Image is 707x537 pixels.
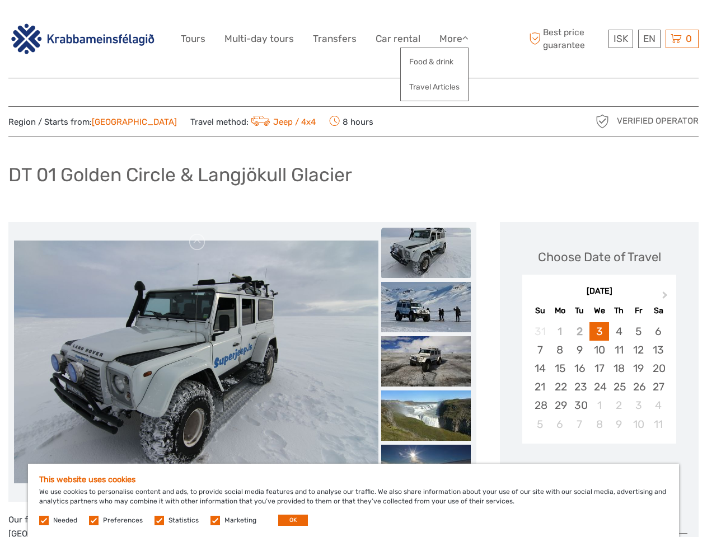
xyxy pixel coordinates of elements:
[8,163,352,186] h1: DT 01 Golden Circle & Langjökull Glacier
[629,322,648,341] div: Choose Friday, September 5th, 2025
[570,341,589,359] div: Choose Tuesday, September 9th, 2025
[589,359,609,378] div: Choose Wednesday, September 17th, 2025
[530,359,550,378] div: Choose Sunday, September 14th, 2025
[538,248,661,266] div: Choose Date of Travel
[648,415,668,434] div: Choose Saturday, October 11th, 2025
[629,396,648,414] div: Choose Friday, October 3rd, 2025
[381,228,471,278] img: ee7947d46226442bbe69c0daafec0f6a_slider_thumbnail.jpg
[550,415,570,434] div: Choose Monday, October 6th, 2025
[530,303,550,318] div: Su
[570,396,589,414] div: Choose Tuesday, September 30th, 2025
[609,322,629,341] div: Choose Thursday, September 4th, 2025
[570,415,589,434] div: Choose Tuesday, October 7th, 2025
[589,341,609,359] div: Choose Wednesday, September 10th, 2025
[589,322,609,341] div: Choose Wednesday, September 3rd, 2025
[224,31,294,47] a: Multi-day tours
[526,322,672,434] div: month 2025-09
[401,51,468,73] a: Food & drink
[278,515,308,526] button: OK
[522,286,676,298] div: [DATE]
[550,341,570,359] div: Choose Monday, September 8th, 2025
[92,117,177,127] a: [GEOGRAPHIC_DATA]
[439,31,469,47] a: More
[8,22,157,56] img: 3142-b3e26b51-08fe-4449-b938-50ec2168a4a0_logo_big.png
[224,516,256,525] label: Marketing
[570,322,589,341] div: Not available Tuesday, September 2nd, 2025
[589,396,609,414] div: Choose Wednesday, October 1st, 2025
[629,415,648,434] div: Choose Friday, October 10th, 2025
[609,303,629,318] div: Th
[638,30,661,48] div: EN
[8,116,177,128] span: Region / Starts from:
[313,31,357,47] a: Transfers
[14,241,378,483] img: ee7947d46226442bbe69c0daafec0f6a_main_slider.jpg
[181,31,205,47] a: Tours
[648,341,668,359] div: Choose Saturday, September 13th, 2025
[629,359,648,378] div: Choose Friday, September 19th, 2025
[129,17,142,31] button: Open LiveChat chat widget
[648,378,668,396] div: Choose Saturday, September 27th, 2025
[530,341,550,359] div: Choose Sunday, September 7th, 2025
[190,114,316,129] span: Travel method:
[168,516,199,525] label: Statistics
[593,112,611,130] img: verified_operator_grey_128.png
[381,445,471,495] img: 3e0425a4cae14ce5a6b5256531d3860d_slider_thumbnail.jpeg
[526,26,606,51] span: Best price guarantee
[609,415,629,434] div: Choose Thursday, October 9th, 2025
[530,378,550,396] div: Choose Sunday, September 21st, 2025
[28,464,679,537] div: We use cookies to personalise content and ads, to provide social media features and to analyse ou...
[530,322,550,341] div: Not available Sunday, August 31st, 2025
[589,303,609,318] div: We
[609,396,629,414] div: Choose Thursday, October 2nd, 2025
[530,396,550,414] div: Choose Sunday, September 28th, 2025
[249,117,316,127] a: Jeep / 4x4
[629,303,648,318] div: Fr
[589,415,609,434] div: Choose Wednesday, October 8th, 2025
[617,115,699,127] span: Verified Operator
[550,396,570,414] div: Choose Monday, September 29th, 2025
[629,341,648,359] div: Choose Friday, September 12th, 2025
[401,76,468,98] a: Travel Articles
[103,516,143,525] label: Preferences
[381,390,471,441] img: 7654903194764122a4ed4abd93fd7b55_slider_thumbnail.jpeg
[381,336,471,387] img: f2645d47fead46b283ebf4b8767e66b7_slider_thumbnail.jpeg
[684,33,694,44] span: 0
[550,322,570,341] div: Not available Monday, September 1st, 2025
[657,289,675,307] button: Next Month
[648,396,668,414] div: Choose Saturday, October 4th, 2025
[629,378,648,396] div: Choose Friday, September 26th, 2025
[648,322,668,341] div: Choose Saturday, September 6th, 2025
[648,303,668,318] div: Sa
[329,114,373,129] span: 8 hours
[39,475,668,484] h5: This website uses cookies
[609,359,629,378] div: Choose Thursday, September 18th, 2025
[589,378,609,396] div: Choose Wednesday, September 24th, 2025
[530,415,550,434] div: Choose Sunday, October 5th, 2025
[16,20,127,29] p: We're away right now. Please check back later!
[609,341,629,359] div: Choose Thursday, September 11th, 2025
[609,378,629,396] div: Choose Thursday, September 25th, 2025
[376,31,420,47] a: Car rental
[53,516,77,525] label: Needed
[550,378,570,396] div: Choose Monday, September 22nd, 2025
[570,359,589,378] div: Choose Tuesday, September 16th, 2025
[648,359,668,378] div: Choose Saturday, September 20th, 2025
[570,303,589,318] div: Tu
[550,303,570,318] div: Mo
[550,359,570,378] div: Choose Monday, September 15th, 2025
[381,282,471,332] img: 6e6a9e6b736849ab94691076bffd49ab_slider_thumbnail.jpg
[570,378,589,396] div: Choose Tuesday, September 23rd, 2025
[614,33,628,44] span: ISK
